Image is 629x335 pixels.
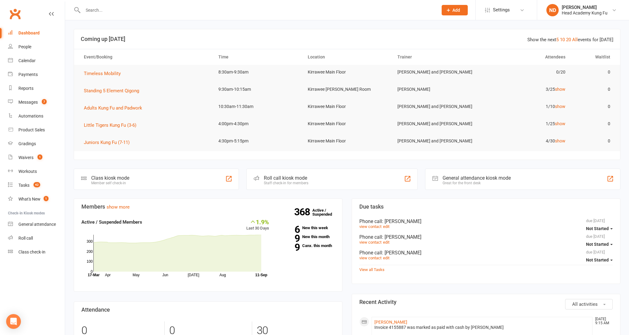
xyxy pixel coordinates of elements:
[359,240,381,245] a: view contact
[8,109,65,123] a: Automations
[586,242,609,247] span: Not Started
[8,165,65,178] a: Workouts
[302,65,392,79] td: Kirrawee Main Floor
[359,204,613,210] h3: Due tasks
[84,88,139,94] span: Standing 5 Element Qigong
[8,123,65,137] a: Product Sales
[481,99,571,114] td: 1/10
[8,26,65,40] a: Dashboard
[571,99,616,114] td: 0
[481,82,571,97] td: 3/25
[8,151,65,165] a: Waivers 1
[374,320,407,325] a: [PERSON_NAME]
[18,100,38,105] div: Messages
[18,236,33,241] div: Roll call
[84,71,121,76] span: Timeless Mobility
[555,121,565,126] a: show
[278,226,335,230] a: 6New this week
[33,182,40,187] span: 42
[8,245,65,259] a: Class kiosk mode
[18,86,33,91] div: Reports
[18,58,36,63] div: Calendar
[481,49,571,65] th: Attendees
[586,239,613,250] button: Not Started
[213,65,303,79] td: 8:30am-9:30am
[18,197,41,201] div: What's New
[84,139,134,146] button: Juniors Kung Fu (7-11)
[359,299,613,305] h3: Recent Activity
[452,8,460,13] span: Add
[382,218,421,224] span: : [PERSON_NAME]
[246,218,269,225] div: 1.9%
[443,175,511,181] div: General attendance kiosk mode
[359,267,385,272] a: View all Tasks
[571,134,616,148] td: 0
[383,224,389,229] a: edit
[84,122,141,129] button: Little Tigers Kung Fu (3-6)
[527,36,613,43] div: Show the next events for [DATE]
[383,256,389,260] a: edit
[572,37,578,42] a: All
[107,204,130,210] a: show more
[84,140,130,145] span: Juniors Kung Fu (7-11)
[84,122,136,128] span: Little Tigers Kung Fu (3-6)
[592,317,612,325] time: [DATE] 9:15 AM
[6,314,21,329] div: Open Intercom Messenger
[18,30,40,35] div: Dashboard
[562,5,608,10] div: [PERSON_NAME]
[359,218,613,224] div: Phone call
[555,104,565,109] a: show
[81,6,434,14] input: Search...
[8,192,65,206] a: What's New1
[213,82,303,97] td: 9:30am-10:15am
[8,40,65,54] a: People
[374,325,590,330] div: Invoice 4155887 was marked as paid with cash by [PERSON_NAME]
[302,82,392,97] td: Kirrawee [PERSON_NAME] Room
[359,224,381,229] a: view contact
[382,250,421,256] span: : [PERSON_NAME]
[442,5,468,15] button: Add
[8,231,65,245] a: Roll call
[8,95,65,109] a: Messages 7
[565,299,613,309] button: All activities
[392,49,482,65] th: Trainer
[7,6,23,22] a: Clubworx
[481,117,571,131] td: 1/25
[8,54,65,68] a: Calendar
[359,256,381,260] a: view contact
[302,49,392,65] th: Location
[555,87,565,92] a: show
[8,217,65,231] a: General attendance kiosk mode
[78,49,213,65] th: Event/Booking
[586,254,613,265] button: Not Started
[278,225,300,234] strong: 6
[571,65,616,79] td: 0
[18,114,43,118] div: Automations
[571,49,616,65] th: Waitlist
[278,234,300,243] strong: 9
[359,234,613,240] div: Phone call
[493,3,510,17] span: Settings
[572,301,598,307] span: All activities
[246,218,269,232] div: Last 30 Days
[278,243,300,252] strong: 9
[264,175,308,181] div: Roll call kiosk mode
[392,134,482,148] td: [PERSON_NAME] and [PERSON_NAME]
[586,257,609,262] span: Not Started
[562,10,608,16] div: Head Academy Kung Fu
[294,207,312,217] strong: 368
[81,307,335,313] h3: Attendance
[571,82,616,97] td: 0
[560,37,565,42] a: 10
[392,117,482,131] td: [PERSON_NAME] and [PERSON_NAME]
[18,169,37,174] div: Workouts
[213,117,303,131] td: 4:00pm-4:30pm
[37,154,42,160] span: 1
[556,37,559,42] a: 5
[213,99,303,114] td: 10:30am-11:30am
[383,240,389,245] a: edit
[481,134,571,148] td: 4/30
[392,82,482,97] td: [PERSON_NAME]
[443,181,511,185] div: Great for the front desk
[18,155,33,160] div: Waivers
